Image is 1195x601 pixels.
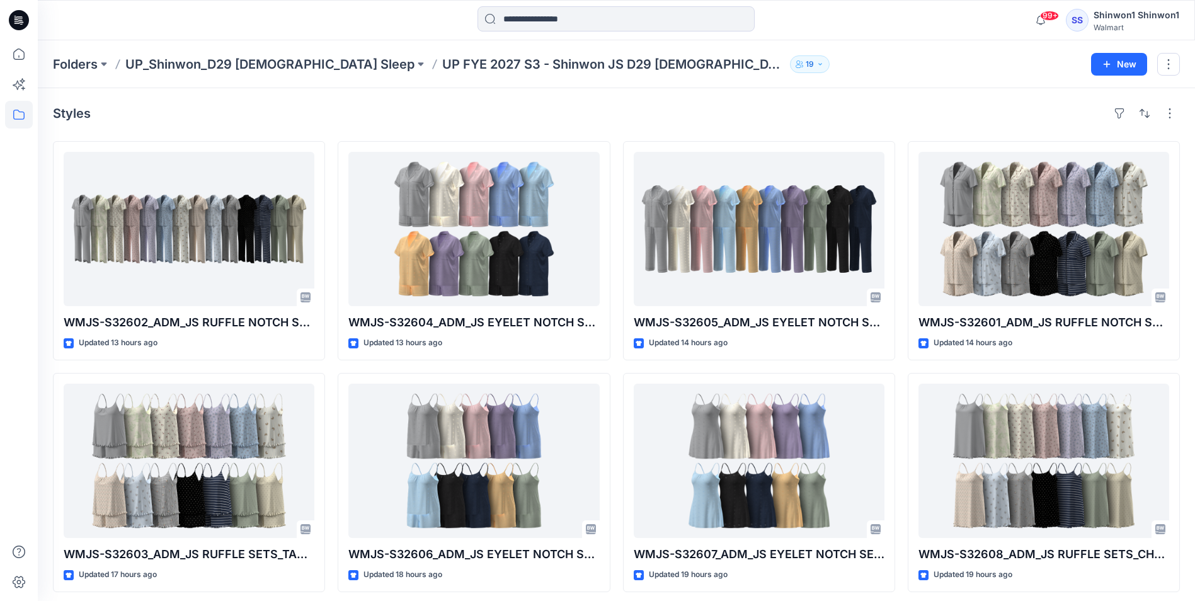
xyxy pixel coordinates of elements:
a: WMJS-S32607_ADM_JS EYELET NOTCH SETS_CHEMISE [634,384,884,538]
p: WMJS-S32602_ADM_JS RUFFLE NOTCH SETS_SS TOP LONG PANT SET [64,314,314,331]
a: WMJS-S32601_ADM_JS RUFFLE NOTCH SETS_SS TOP SHORT SET [918,152,1169,306]
div: SS [1066,9,1089,31]
p: WMJS-S32604_ADM_JS EYELET NOTCH SETS_SS TOP SHORT SET [348,314,599,331]
p: WMJS-S32606_ADM_JS EYELET NOTCH SETS_CAMI PANT SET [348,546,599,563]
a: WMJS-S32604_ADM_JS EYELET NOTCH SETS_SS TOP SHORT SET [348,152,599,306]
p: Updated 13 hours ago [79,336,157,350]
p: Updated 14 hours ago [934,336,1012,350]
p: WMJS-S32605_ADM_JS EYELET NOTCH SETS_SS TOP PANT SET [634,314,884,331]
p: Updated 17 hours ago [79,568,157,581]
p: WMJS-S32608_ADM_JS RUFFLE SETS_CHEMISE [918,546,1169,563]
a: WMJS-S32608_ADM_JS RUFFLE SETS_CHEMISE [918,384,1169,538]
button: 19 [790,55,830,73]
p: UP FYE 2027 S3 - Shinwon JS D29 [DEMOGRAPHIC_DATA] Sleepwear [442,55,785,73]
p: Updated 19 hours ago [649,568,728,581]
a: WMJS-S32606_ADM_JS EYELET NOTCH SETS_CAMI PANT SET [348,384,599,538]
a: WMJS-S32603_ADM_JS RUFFLE SETS_TANK SHORT SET [64,384,314,538]
button: New [1091,53,1147,76]
p: 19 [806,57,814,71]
h4: Styles [53,106,91,121]
a: WMJS-S32605_ADM_JS EYELET NOTCH SETS_SS TOP PANT SET [634,152,884,306]
a: Folders [53,55,98,73]
span: 99+ [1040,11,1059,21]
div: Walmart [1094,23,1179,32]
p: WMJS-S32601_ADM_JS RUFFLE NOTCH SETS_SS TOP SHORT SET [918,314,1169,331]
p: Updated 19 hours ago [934,568,1012,581]
div: Shinwon1 Shinwon1 [1094,8,1179,23]
p: Updated 18 hours ago [363,568,442,581]
p: WMJS-S32603_ADM_JS RUFFLE SETS_TANK SHORT SET [64,546,314,563]
p: Updated 14 hours ago [649,336,728,350]
a: WMJS-S32602_ADM_JS RUFFLE NOTCH SETS_SS TOP LONG PANT SET [64,152,314,306]
p: WMJS-S32607_ADM_JS EYELET NOTCH SETS_CHEMISE [634,546,884,563]
p: Updated 13 hours ago [363,336,442,350]
a: UP_Shinwon_D29 [DEMOGRAPHIC_DATA] Sleep [125,55,415,73]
